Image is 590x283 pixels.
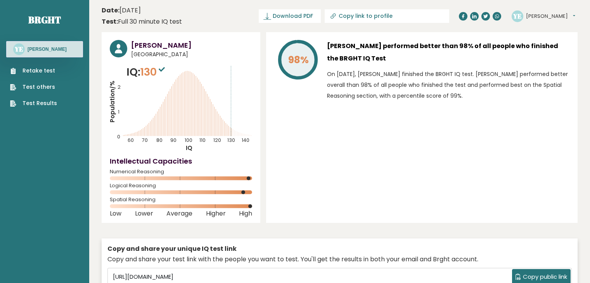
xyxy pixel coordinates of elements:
[135,212,153,215] span: Lower
[102,6,141,15] time: [DATE]
[128,137,134,143] tspan: 60
[327,40,569,65] h3: [PERSON_NAME] performed better than 98% of all people who finished the BRGHT IQ Test
[107,255,572,264] div: Copy and share your test link with the people you want to test. You'll get the results in both yo...
[239,212,252,215] span: High
[126,64,167,80] p: IQ:
[10,83,57,91] a: Test others
[273,12,313,20] span: Download PDF
[259,9,321,23] a: Download PDF
[227,137,235,143] tspan: 130
[110,198,252,201] span: Spatial Reasoning
[513,11,522,20] text: YE
[117,133,120,140] tspan: 0
[131,40,252,50] h3: [PERSON_NAME]
[110,184,252,187] span: Logical Reasoning
[102,6,119,15] b: Date:
[186,144,192,152] tspan: IQ
[327,69,569,101] p: On [DATE], [PERSON_NAME] finished the BRGHT IQ test. [PERSON_NAME] performed better overall than ...
[107,244,572,254] div: Copy and share your unique IQ test link
[288,53,309,67] tspan: 98%
[199,137,206,143] tspan: 110
[110,170,252,173] span: Numerical Reasoning
[213,137,221,143] tspan: 120
[108,81,116,123] tspan: Population/%
[10,99,57,107] a: Test Results
[242,137,249,143] tspan: 140
[28,14,61,26] a: Brght
[10,67,57,75] a: Retake test
[102,17,118,26] b: Test:
[14,45,23,53] text: YE
[118,84,121,90] tspan: 2
[131,50,252,59] span: [GEOGRAPHIC_DATA]
[526,12,575,20] button: [PERSON_NAME]
[102,17,182,26] div: Full 30 minute IQ test
[523,273,567,281] span: Copy public link
[170,137,176,143] tspan: 90
[206,212,226,215] span: Higher
[110,212,121,215] span: Low
[166,212,192,215] span: Average
[28,46,67,52] h3: [PERSON_NAME]
[118,109,119,115] tspan: 1
[185,137,192,143] tspan: 100
[140,65,167,79] span: 130
[142,137,148,143] tspan: 70
[110,156,252,166] h4: Intellectual Capacities
[156,137,163,143] tspan: 80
